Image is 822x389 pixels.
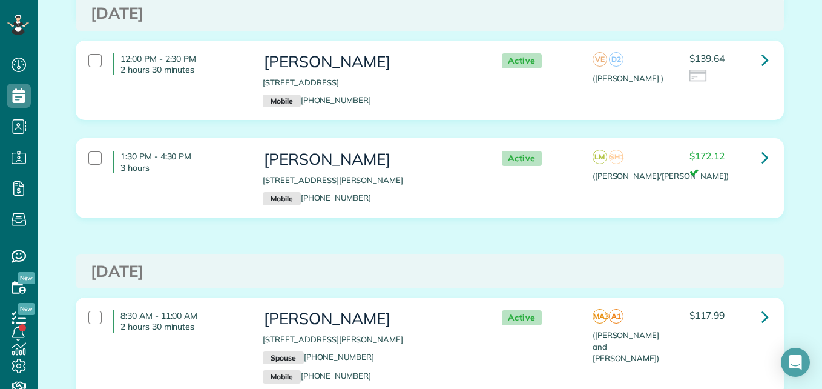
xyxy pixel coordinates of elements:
[120,64,245,75] p: 2 hours 30 minutes
[263,371,371,381] a: Mobile[PHONE_NUMBER]
[113,151,245,173] h4: 1:30 PM - 4:30 PM
[689,70,708,83] img: icon_credit_card_neutral-3d9a980bd25ce6dbb0f2033d7200983694762465c175678fcbc2d8f4bc43548e.png
[91,263,769,281] h3: [DATE]
[609,52,623,67] span: D2
[263,151,477,168] h3: [PERSON_NAME]
[263,53,477,71] h3: [PERSON_NAME]
[263,77,477,88] p: [STREET_ADDRESS]
[263,334,477,345] p: [STREET_ADDRESS][PERSON_NAME]
[689,150,725,162] span: $172.12
[113,53,245,75] h4: 12:00 PM - 2:30 PM
[689,309,725,321] span: $117.99
[263,95,371,105] a: Mobile[PHONE_NUMBER]
[689,52,725,64] span: $139.64
[502,310,542,325] span: Active
[593,150,607,164] span: LM
[113,310,245,332] h4: 8:30 AM - 11:00 AM
[593,309,607,324] span: MA3
[263,352,374,362] a: Spouse[PHONE_NUMBER]
[120,162,245,173] p: 3 hours
[263,192,300,205] small: Mobile
[593,330,659,363] span: ([PERSON_NAME] and [PERSON_NAME])
[263,310,477,328] h3: [PERSON_NAME]
[263,95,300,108] small: Mobile
[263,351,303,365] small: Spouse
[18,303,35,315] span: New
[18,272,35,284] span: New
[120,321,245,332] p: 2 hours 30 minutes
[91,5,769,22] h3: [DATE]
[609,150,623,164] span: SH1
[781,348,810,377] div: Open Intercom Messenger
[263,175,477,186] p: [STREET_ADDRESS][PERSON_NAME]
[593,73,663,83] span: ([PERSON_NAME] )
[263,370,300,384] small: Mobile
[609,309,623,324] span: A1
[263,193,371,202] a: Mobile[PHONE_NUMBER]
[502,151,542,166] span: Active
[502,53,542,68] span: Active
[593,171,729,181] span: ([PERSON_NAME]/[PERSON_NAME])
[593,52,607,67] span: VE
